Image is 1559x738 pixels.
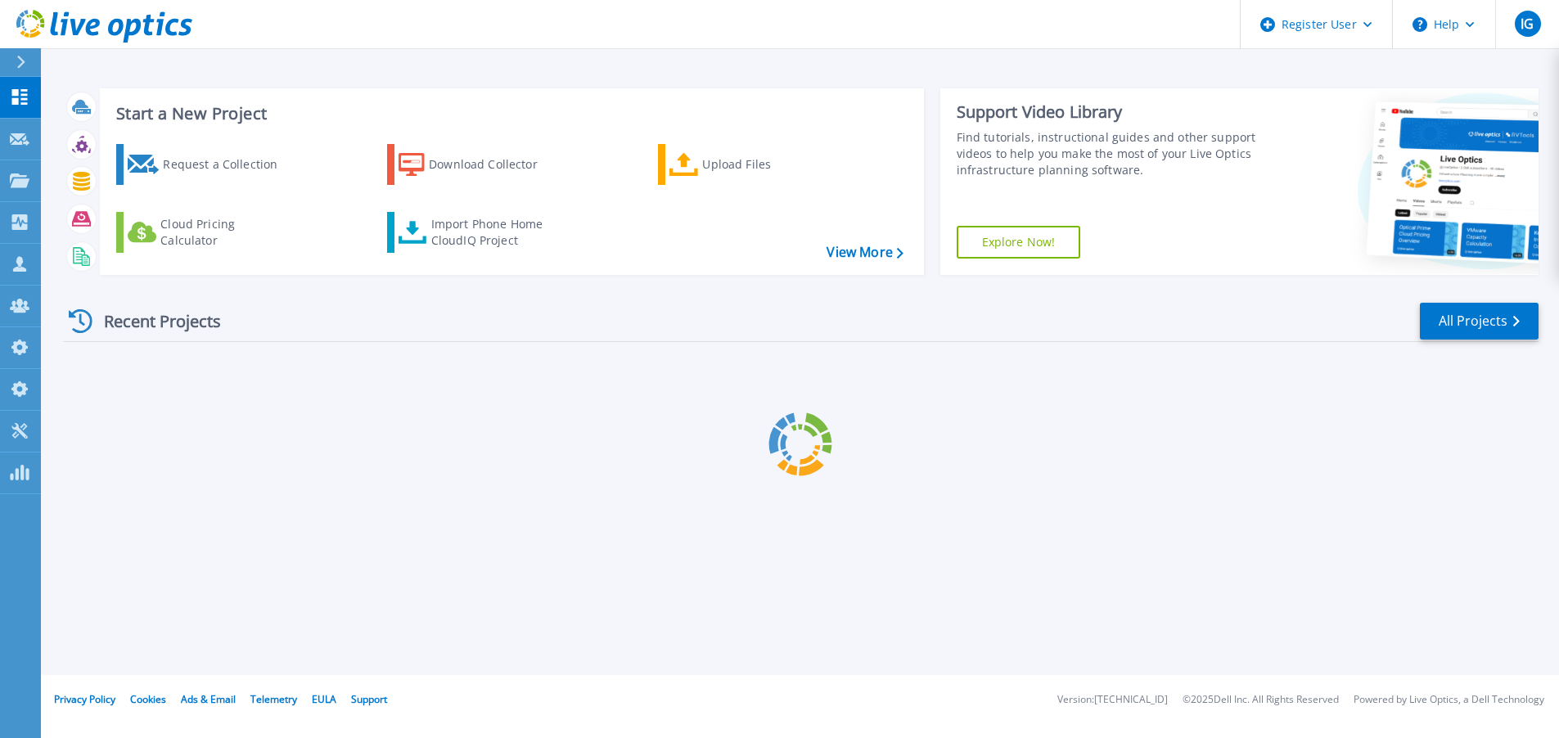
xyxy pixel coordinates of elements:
[827,245,903,260] a: View More
[116,212,299,253] a: Cloud Pricing Calculator
[312,692,336,706] a: EULA
[957,129,1262,178] div: Find tutorials, instructional guides and other support videos to help you make the most of your L...
[116,144,299,185] a: Request a Collection
[1183,695,1339,705] li: © 2025 Dell Inc. All Rights Reserved
[702,148,833,181] div: Upload Files
[54,692,115,706] a: Privacy Policy
[431,216,559,249] div: Import Phone Home CloudIQ Project
[181,692,236,706] a: Ads & Email
[1420,303,1539,340] a: All Projects
[163,148,294,181] div: Request a Collection
[658,144,840,185] a: Upload Files
[116,105,903,123] h3: Start a New Project
[351,692,387,706] a: Support
[957,101,1262,123] div: Support Video Library
[429,148,560,181] div: Download Collector
[250,692,297,706] a: Telemetry
[160,216,291,249] div: Cloud Pricing Calculator
[957,226,1081,259] a: Explore Now!
[1521,17,1534,30] span: IG
[387,144,570,185] a: Download Collector
[1354,695,1544,705] li: Powered by Live Optics, a Dell Technology
[63,301,243,341] div: Recent Projects
[1057,695,1168,705] li: Version: [TECHNICAL_ID]
[130,692,166,706] a: Cookies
